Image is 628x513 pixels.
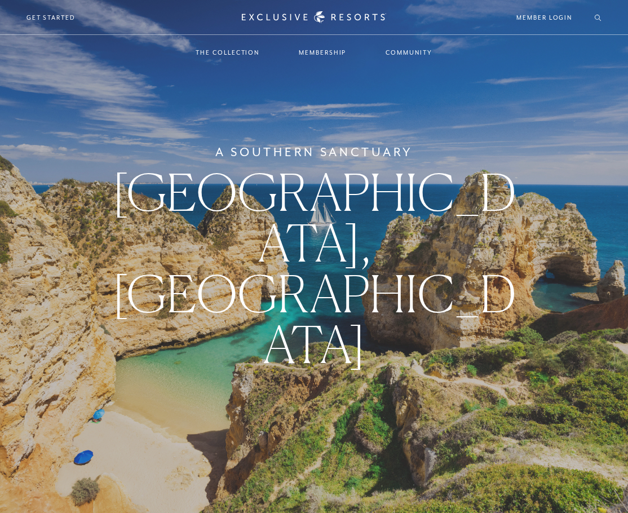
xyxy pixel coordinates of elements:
a: Community [374,36,443,69]
h6: A Southern Sanctuary [215,143,413,161]
a: The Collection [184,36,271,69]
a: Get Started [26,12,76,23]
a: Membership [288,36,357,69]
a: Member Login [516,12,572,23]
span: [GEOGRAPHIC_DATA], [GEOGRAPHIC_DATA] [112,161,516,375]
